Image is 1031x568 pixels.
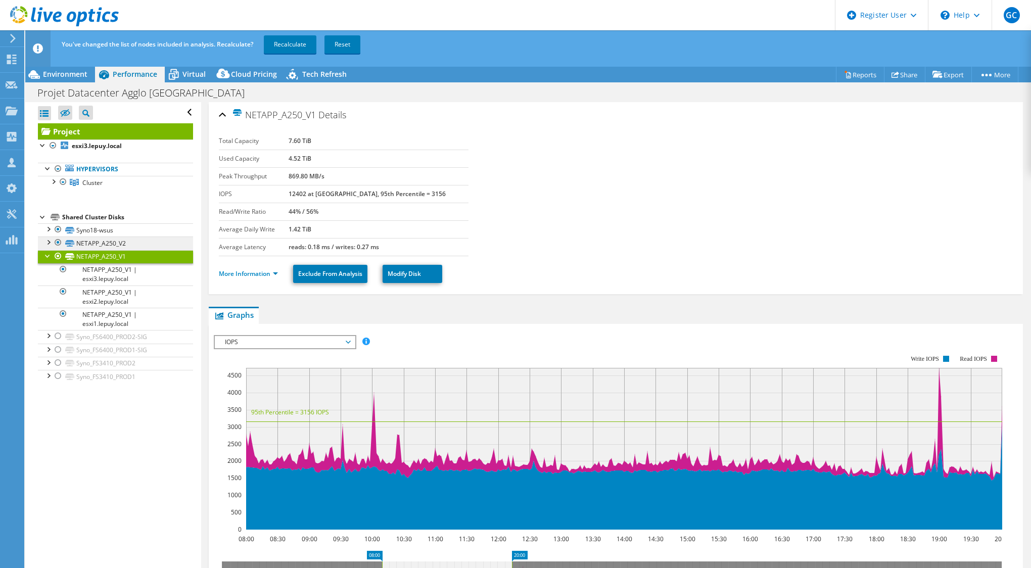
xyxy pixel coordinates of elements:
label: Average Latency [219,242,289,252]
text: 1500 [227,474,242,482]
text: 13:00 [553,535,569,543]
text: 20:00 [995,535,1010,543]
text: 2000 [227,456,242,465]
text: 3500 [227,405,242,414]
text: 13:30 [585,535,601,543]
span: Graphs [214,310,254,320]
text: 18:30 [900,535,916,543]
a: NETAPP_A250_V1 | esxi2.lepuy.local [38,286,193,308]
a: Syno_FS6400_PROD2-SIG [38,330,193,343]
span: IOPS [220,336,350,348]
a: Hypervisors [38,163,193,176]
span: Performance [113,69,157,79]
text: 16:30 [774,535,790,543]
b: 4.52 TiB [289,154,311,163]
text: 17:30 [837,535,853,543]
span: Details [318,109,346,121]
span: You've changed the list of nodes included in analysis. Recalculate? [62,40,253,49]
text: Write IOPS [911,355,939,362]
text: 2500 [227,440,242,448]
text: 08:00 [239,535,254,543]
a: Syno_FS3410_PROD1 [38,370,193,383]
text: 0 [238,525,242,534]
a: Syno18-wsus [38,223,193,236]
span: Virtual [182,69,206,79]
a: Reset [324,35,360,54]
text: 10:00 [364,535,380,543]
text: 10:30 [396,535,412,543]
b: 1.42 TiB [289,225,311,233]
a: Modify Disk [383,265,442,283]
text: 11:30 [459,535,475,543]
text: 15:00 [680,535,695,543]
text: 500 [231,508,242,516]
text: 1000 [227,491,242,499]
text: 16:00 [742,535,758,543]
text: 09:30 [333,535,349,543]
a: esxi3.lepuy.local [38,139,193,153]
label: Used Capacity [219,154,289,164]
text: 3000 [227,422,242,431]
label: Average Daily Write [219,224,289,234]
a: Share [884,67,925,82]
label: Total Capacity [219,136,289,146]
span: Cluster [82,178,103,187]
a: Syno_FS6400_PROD1-SIG [38,344,193,357]
h1: Projet Datacenter Agglo [GEOGRAPHIC_DATA] [33,87,260,99]
text: 4500 [227,371,242,380]
b: 44% / 56% [289,207,318,216]
a: Syno_FS3410_PROD2 [38,357,193,370]
span: Cloud Pricing [231,69,277,79]
b: 12402 at [GEOGRAPHIC_DATA], 95th Percentile = 3156 [289,190,446,198]
text: 17:00 [806,535,821,543]
b: esxi3.lepuy.local [72,141,122,150]
a: More Information [219,269,278,278]
svg: \n [941,11,950,20]
a: Project [38,123,193,139]
text: 12:00 [491,535,506,543]
b: 869.80 MB/s [289,172,324,180]
a: NETAPP_A250_V1 | esxi1.lepuy.local [38,308,193,330]
a: Cluster [38,176,193,189]
a: Recalculate [264,35,316,54]
a: NETAPP_A250_V1 | esxi3.lepuy.local [38,263,193,286]
a: More [971,67,1018,82]
text: 12:30 [522,535,538,543]
text: 09:00 [302,535,317,543]
a: Reports [836,67,884,82]
text: 15:30 [711,535,727,543]
b: 7.60 TiB [289,136,311,145]
text: 4000 [227,388,242,397]
text: Read IOPS [960,355,988,362]
a: Export [925,67,972,82]
label: Peak Throughput [219,171,289,181]
text: 19:30 [963,535,979,543]
text: 19:00 [931,535,947,543]
a: NETAPP_A250_V1 [38,250,193,263]
span: Tech Refresh [302,69,347,79]
a: NETAPP_A250_V2 [38,236,193,250]
span: Environment [43,69,87,79]
text: 14:00 [617,535,632,543]
text: 11:00 [428,535,443,543]
a: Exclude From Analysis [293,265,367,283]
text: 14:30 [648,535,664,543]
div: Shared Cluster Disks [62,211,193,223]
text: 08:30 [270,535,286,543]
text: 18:00 [869,535,884,543]
span: NETAPP_A250_V1 [232,109,316,120]
span: GC [1004,7,1020,23]
b: reads: 0.18 ms / writes: 0.27 ms [289,243,379,251]
label: Read/Write Ratio [219,207,289,217]
text: 95th Percentile = 3156 IOPS [251,408,329,416]
label: IOPS [219,189,289,199]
